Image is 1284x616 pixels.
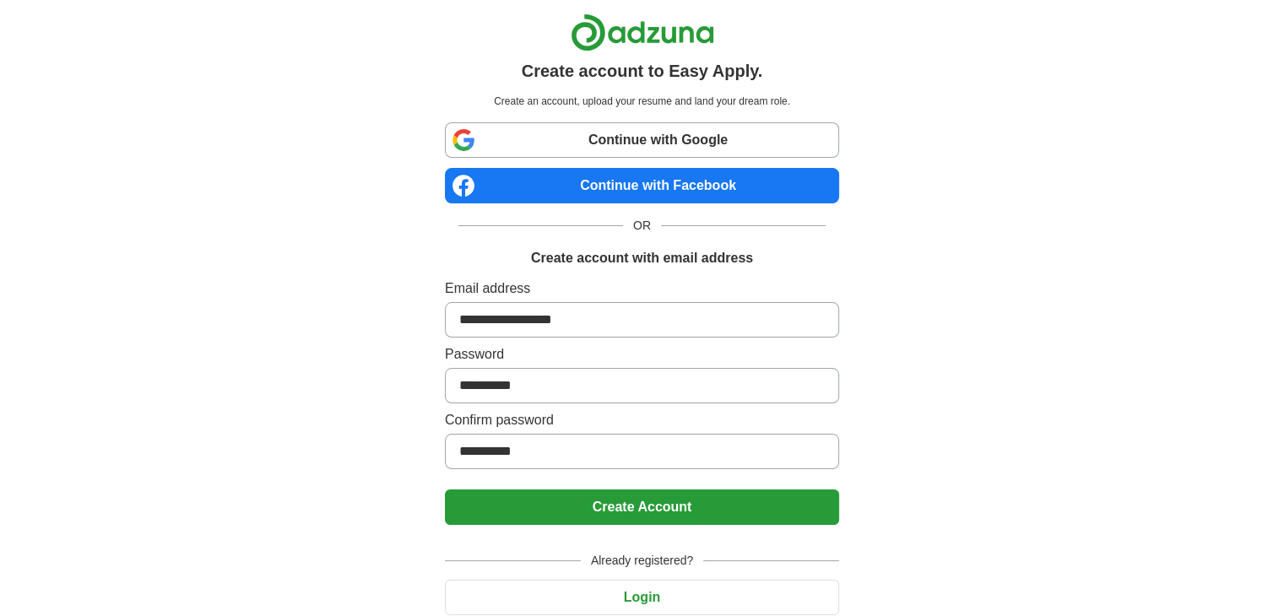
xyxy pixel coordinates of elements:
a: Login [445,590,839,604]
label: Email address [445,278,839,299]
h1: Create account to Easy Apply. [522,58,763,84]
a: Continue with Google [445,122,839,158]
button: Create Account [445,489,839,525]
label: Confirm password [445,410,839,430]
button: Login [445,580,839,615]
a: Continue with Facebook [445,168,839,203]
img: Adzuna logo [571,14,714,51]
h1: Create account with email address [531,248,753,268]
label: Password [445,344,839,365]
span: Already registered? [581,552,703,570]
p: Create an account, upload your resume and land your dream role. [448,94,836,109]
span: OR [623,217,661,235]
